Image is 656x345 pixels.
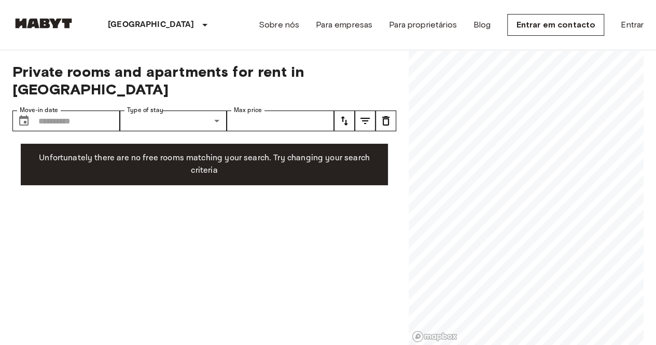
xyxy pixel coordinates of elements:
label: Max price [234,106,262,115]
label: Type of stay [127,106,163,115]
a: Entrar em contacto [507,14,604,36]
a: Sobre nós [259,19,299,31]
a: Mapbox logo [412,330,457,342]
img: Habyt [12,18,75,29]
button: tune [355,111,375,131]
span: Private rooms and apartments for rent in [GEOGRAPHIC_DATA] [12,63,396,98]
button: tune [334,111,355,131]
p: Unfortunately there are no free rooms matching your search. Try changing your search criteria [29,152,380,177]
label: Move-in date [20,106,58,115]
p: [GEOGRAPHIC_DATA] [108,19,194,31]
button: tune [375,111,396,131]
a: Entrar [621,19,644,31]
button: Choose date [13,111,34,131]
a: Blog [473,19,491,31]
a: Para proprietários [389,19,457,31]
a: Para empresas [316,19,372,31]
